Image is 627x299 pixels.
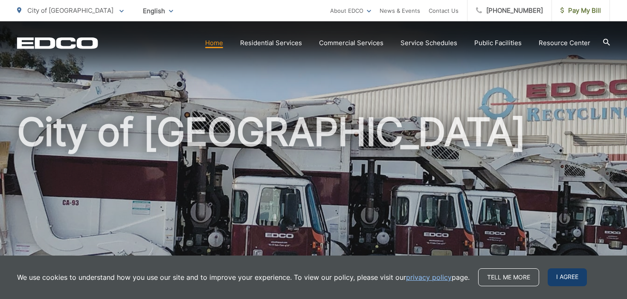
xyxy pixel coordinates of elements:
[17,272,470,282] p: We use cookies to understand how you use our site and to improve your experience. To view our pol...
[17,37,98,49] a: EDCD logo. Return to the homepage.
[319,38,383,48] a: Commercial Services
[548,268,587,286] span: I agree
[406,272,452,282] a: privacy policy
[560,6,601,16] span: Pay My Bill
[539,38,590,48] a: Resource Center
[27,6,113,14] span: City of [GEOGRAPHIC_DATA]
[330,6,371,16] a: About EDCO
[474,38,522,48] a: Public Facilities
[429,6,459,16] a: Contact Us
[478,268,539,286] a: Tell me more
[205,38,223,48] a: Home
[136,3,180,18] span: English
[401,38,457,48] a: Service Schedules
[380,6,420,16] a: News & Events
[240,38,302,48] a: Residential Services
